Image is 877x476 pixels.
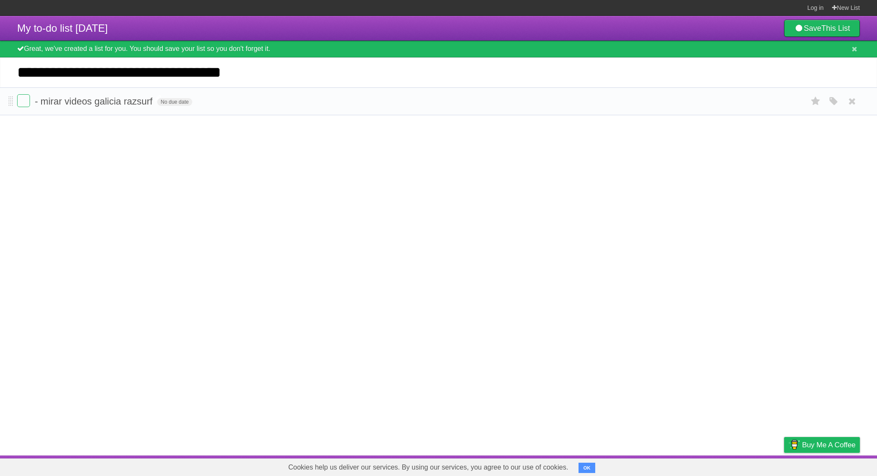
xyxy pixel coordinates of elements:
span: No due date [157,98,192,106]
b: This List [821,24,850,33]
button: OK [579,463,595,473]
a: Suggest a feature [806,458,860,474]
span: Buy me a coffee [802,437,856,452]
a: Buy me a coffee [784,437,860,453]
label: Star task [808,94,824,108]
a: Terms [744,458,763,474]
a: SaveThis List [784,20,860,37]
span: - mirar videos galicia razsurf [35,96,155,107]
a: About [670,458,688,474]
label: Done [17,94,30,107]
a: Privacy [773,458,795,474]
a: Developers [698,458,733,474]
span: My to-do list [DATE] [17,22,108,34]
img: Buy me a coffee [788,437,800,452]
span: Cookies help us deliver our services. By using our services, you agree to our use of cookies. [280,459,577,476]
